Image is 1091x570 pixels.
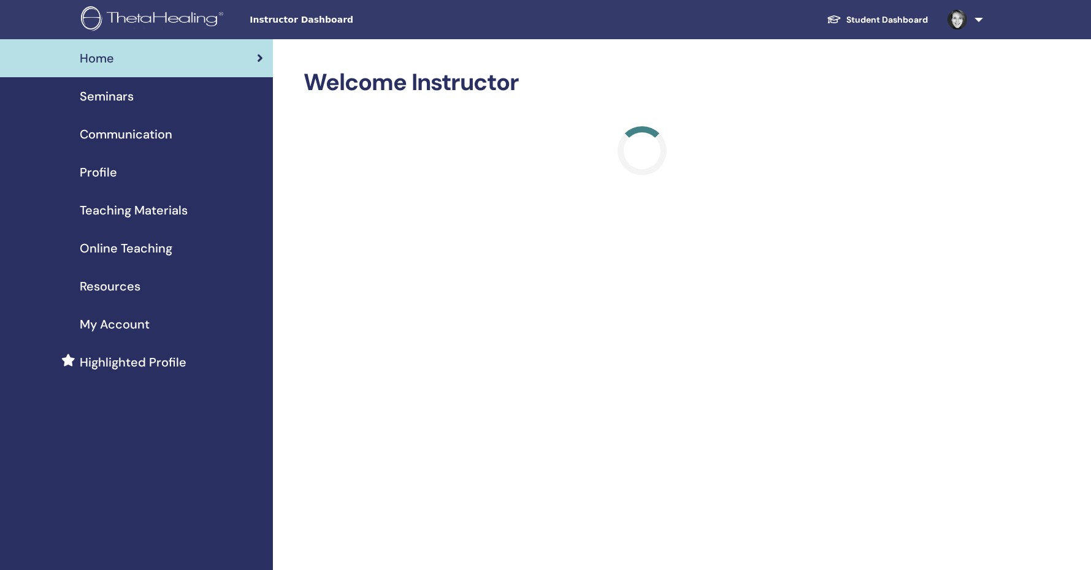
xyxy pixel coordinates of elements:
[80,239,172,257] span: Online Teaching
[80,87,134,105] span: Seminars
[80,315,150,333] span: My Account
[947,10,967,29] img: default.jpg
[81,6,228,34] img: logo.png
[80,163,117,181] span: Profile
[304,69,981,97] h2: Welcome Instructor
[80,201,188,219] span: Teaching Materials
[80,49,114,67] span: Home
[817,9,938,31] a: Student Dashboard
[80,277,140,295] span: Resources
[80,125,172,143] span: Communication
[250,13,434,26] span: Instructor Dashboard
[827,14,841,25] img: graduation-cap-white.svg
[80,353,186,371] span: Highlighted Profile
